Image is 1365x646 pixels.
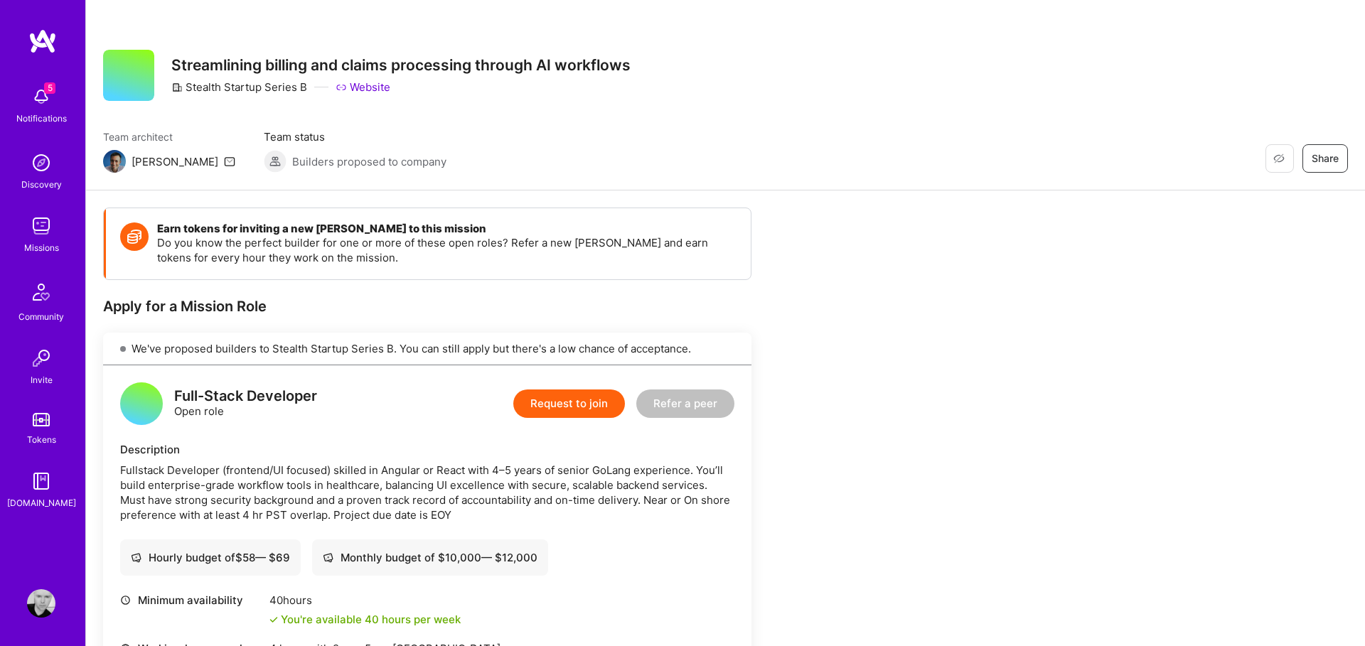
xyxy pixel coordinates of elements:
div: Tokens [27,432,56,447]
span: 5 [44,82,55,94]
img: User Avatar [27,589,55,618]
i: icon Mail [224,156,235,167]
img: tokens [33,413,50,426]
div: Open role [174,389,317,419]
i: icon Cash [323,552,333,563]
img: bell [27,82,55,111]
div: Missions [24,240,59,255]
img: logo [28,28,57,54]
div: You're available 40 hours per week [269,612,461,627]
span: Builders proposed to company [292,154,446,169]
i: icon Cash [131,552,141,563]
img: guide book [27,467,55,495]
img: Invite [27,344,55,372]
img: Team Architect [103,150,126,173]
img: discovery [27,149,55,177]
div: Description [120,442,734,457]
p: Do you know the perfect builder for one or more of these open roles? Refer a new [PERSON_NAME] an... [157,235,737,265]
div: Discovery [21,177,62,192]
div: Monthly budget of $ 10,000 — $ 12,000 [323,550,537,565]
button: Request to join [513,389,625,418]
span: Team status [264,129,446,144]
span: Team architect [103,129,235,144]
div: Minimum availability [120,593,262,608]
div: Apply for a Mission Role [103,297,751,316]
i: icon Clock [120,595,131,605]
div: We've proposed builders to Stealth Startup Series B. You can still apply but there's a low chance... [103,333,751,365]
div: Notifications [16,111,67,126]
div: Fullstack Developer (frontend/UI focused) skilled in Angular or React with 4–5 years of senior Go... [120,463,734,522]
i: icon Check [269,615,278,624]
i: icon EyeClosed [1273,153,1285,164]
div: 40 hours [269,593,461,608]
h4: Earn tokens for inviting a new [PERSON_NAME] to this mission [157,222,737,235]
button: Refer a peer [636,389,734,418]
div: Community [18,309,64,324]
div: Invite [31,372,53,387]
a: Website [336,80,390,95]
i: icon CompanyGray [171,82,183,93]
img: Builders proposed to company [264,150,287,173]
div: Stealth Startup Series B [171,80,307,95]
a: User Avatar [23,589,59,618]
img: Community [24,275,58,309]
div: [DOMAIN_NAME] [7,495,76,510]
img: teamwork [27,212,55,240]
div: Hourly budget of $ 58 — $ 69 [131,550,290,565]
div: [PERSON_NAME] [132,154,218,169]
div: Full-Stack Developer [174,389,317,404]
img: Token icon [120,222,149,251]
button: Share [1302,144,1348,173]
span: Share [1312,151,1339,166]
h3: Streamlining billing and claims processing through AI workflows [171,56,631,74]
